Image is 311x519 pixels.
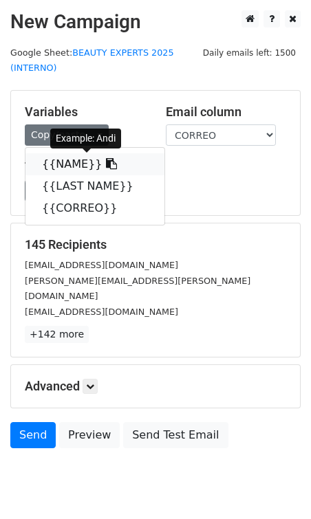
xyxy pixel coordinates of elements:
small: [PERSON_NAME][EMAIL_ADDRESS][PERSON_NAME][DOMAIN_NAME] [25,276,250,302]
a: {{NAME}} [25,153,164,175]
a: {{CORREO}} [25,197,164,219]
small: [EMAIL_ADDRESS][DOMAIN_NAME] [25,307,178,317]
a: {{LAST NAME}} [25,175,164,197]
h5: Email column [166,104,286,120]
div: Widget de chat [242,453,311,519]
a: Send Test Email [123,422,228,448]
a: Preview [59,422,120,448]
a: +142 more [25,326,89,343]
span: Daily emails left: 1500 [198,45,301,60]
a: Send [10,422,56,448]
div: Example: Andi [50,129,121,148]
iframe: Chat Widget [242,453,311,519]
h5: Variables [25,104,145,120]
h2: New Campaign [10,10,301,34]
a: Copy/paste... [25,124,109,146]
h5: 145 Recipients [25,237,286,252]
a: Daily emails left: 1500 [198,47,301,58]
a: BEAUTY EXPERTS 2025 (INTERNO) [10,47,174,74]
h5: Advanced [25,379,286,394]
small: Google Sheet: [10,47,174,74]
small: [EMAIL_ADDRESS][DOMAIN_NAME] [25,260,178,270]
